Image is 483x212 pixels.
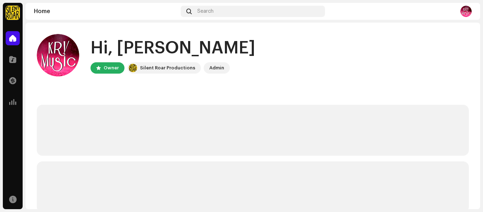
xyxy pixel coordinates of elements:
img: 0e2da5cd-0471-4733-8cdf-69825f6ca2fb [37,34,79,76]
img: 0e2da5cd-0471-4733-8cdf-69825f6ca2fb [460,6,472,17]
div: Owner [104,64,119,72]
img: fcfd72e7-8859-4002-b0df-9a7058150634 [6,6,20,20]
span: Search [197,8,214,14]
div: Admin [209,64,224,72]
div: Hi, [PERSON_NAME] [91,37,255,59]
img: fcfd72e7-8859-4002-b0df-9a7058150634 [129,64,137,72]
div: Silent Roar Productions [140,64,195,72]
div: Home [34,8,178,14]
